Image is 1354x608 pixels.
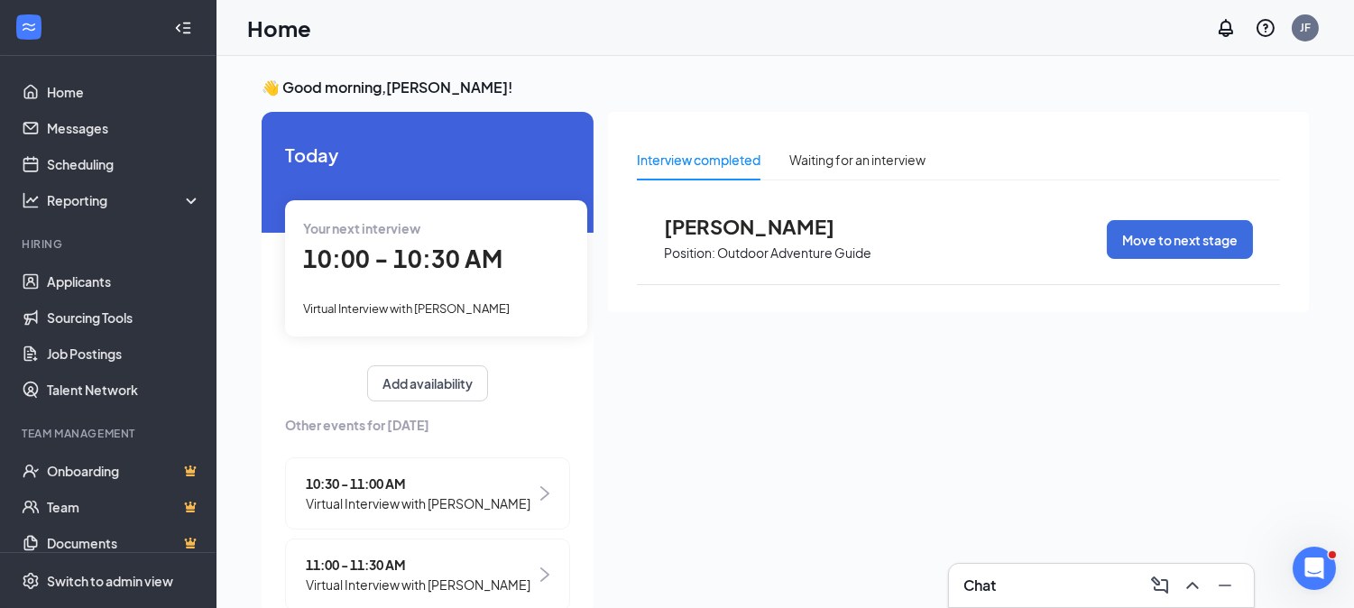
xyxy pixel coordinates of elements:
span: Your next interview [303,220,420,236]
button: ChevronUp [1178,571,1207,600]
div: JF [1300,20,1311,35]
svg: WorkstreamLogo [20,18,38,36]
span: Virtual Interview with [PERSON_NAME] [306,493,530,513]
span: 10:30 - 11:00 AM [306,474,530,493]
div: Waiting for an interview [789,150,926,170]
button: Add availability [367,365,488,401]
a: DocumentsCrown [47,525,201,561]
a: Job Postings [47,336,201,372]
div: Interview completed [637,150,760,170]
iframe: Intercom live chat [1293,547,1336,590]
a: OnboardingCrown [47,453,201,489]
p: Outdoor Adventure Guide [717,244,871,262]
svg: Collapse [174,19,192,37]
a: Applicants [47,263,201,299]
svg: QuestionInfo [1255,17,1276,39]
div: Team Management [22,426,198,441]
a: Messages [47,110,201,146]
div: Switch to admin view [47,572,173,590]
h3: Chat [963,576,996,595]
button: Move to next stage [1107,220,1253,259]
span: Today [285,141,570,169]
h3: 👋 Good morning, [PERSON_NAME] ! [262,78,1309,97]
svg: Notifications [1215,17,1237,39]
button: ComposeMessage [1146,571,1174,600]
a: Scheduling [47,146,201,182]
span: Virtual Interview with [PERSON_NAME] [303,301,510,316]
h1: Home [247,13,311,43]
span: 11:00 - 11:30 AM [306,555,530,575]
span: 10:00 - 10:30 AM [303,244,502,273]
a: Home [47,74,201,110]
span: Virtual Interview with [PERSON_NAME] [306,575,530,594]
span: [PERSON_NAME] [664,215,862,238]
span: Other events for [DATE] [285,415,570,435]
button: Minimize [1211,571,1239,600]
a: Talent Network [47,372,201,408]
svg: Minimize [1214,575,1236,596]
svg: ComposeMessage [1149,575,1171,596]
svg: ChevronUp [1182,575,1203,596]
a: Sourcing Tools [47,299,201,336]
svg: Analysis [22,191,40,209]
a: TeamCrown [47,489,201,525]
p: Position: [664,244,715,262]
div: Hiring [22,236,198,252]
div: Reporting [47,191,202,209]
svg: Settings [22,572,40,590]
